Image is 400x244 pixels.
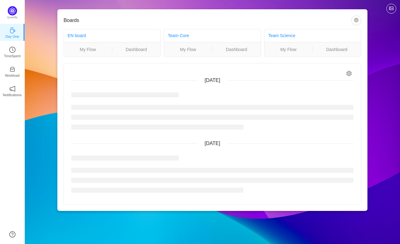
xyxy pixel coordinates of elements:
a: My Flow [64,46,112,53]
p: Day One [5,34,19,39]
a: Dashboard [212,46,261,53]
button: icon: picture [386,4,396,14]
i: icon: setting [346,71,352,76]
button: icon: setting [351,15,361,25]
i: icon: clock-circle [9,47,16,53]
a: EN board [68,33,86,38]
a: icon: inboxWorkload [9,68,16,74]
a: icon: question-circle [9,231,16,238]
p: Notifications [3,92,22,98]
h3: Boards [64,17,351,24]
p: TimeSpent [4,53,21,59]
a: My Flow [264,46,313,53]
p: Workload [5,73,20,78]
span: [DATE] [205,78,220,83]
i: icon: inbox [9,66,16,72]
a: Dashboard [112,46,161,53]
i: icon: coffee [9,27,16,33]
a: Team Core [168,33,189,38]
span: [DATE] [205,141,220,146]
p: Quantify [7,15,18,20]
a: icon: coffeeDay One [9,29,16,35]
a: Team Science [268,33,296,38]
a: My Flow [164,46,212,53]
i: icon: notification [9,86,16,92]
a: icon: notificationNotifications [9,88,16,94]
a: icon: clock-circleTimeSpent [9,49,16,55]
img: Quantify [8,6,17,15]
a: Dashboard [313,46,361,53]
